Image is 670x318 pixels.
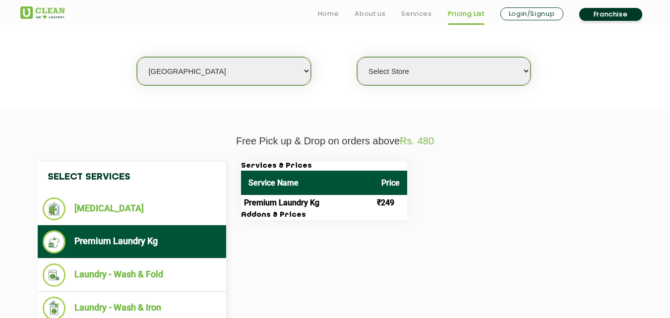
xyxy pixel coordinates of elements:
[448,8,485,20] a: Pricing List
[401,8,431,20] a: Services
[20,135,650,147] p: Free Pick up & Drop on orders above
[43,263,66,287] img: Laundry - Wash & Fold
[241,211,407,220] h3: Addons & Prices
[43,263,221,287] li: Laundry - Wash & Fold
[43,197,221,220] li: [MEDICAL_DATA]
[43,197,66,220] img: Dry Cleaning
[241,171,374,195] th: Service Name
[241,195,374,211] td: Premium Laundry Kg
[241,162,407,171] h3: Services & Prices
[400,135,434,146] span: Rs. 480
[579,8,642,21] a: Franchise
[374,195,407,211] td: ₹249
[43,230,66,254] img: Premium Laundry Kg
[500,7,563,20] a: Login/Signup
[20,6,65,19] img: UClean Laundry and Dry Cleaning
[38,162,226,192] h4: Select Services
[43,230,221,254] li: Premium Laundry Kg
[374,171,407,195] th: Price
[355,8,385,20] a: About us
[318,8,339,20] a: Home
